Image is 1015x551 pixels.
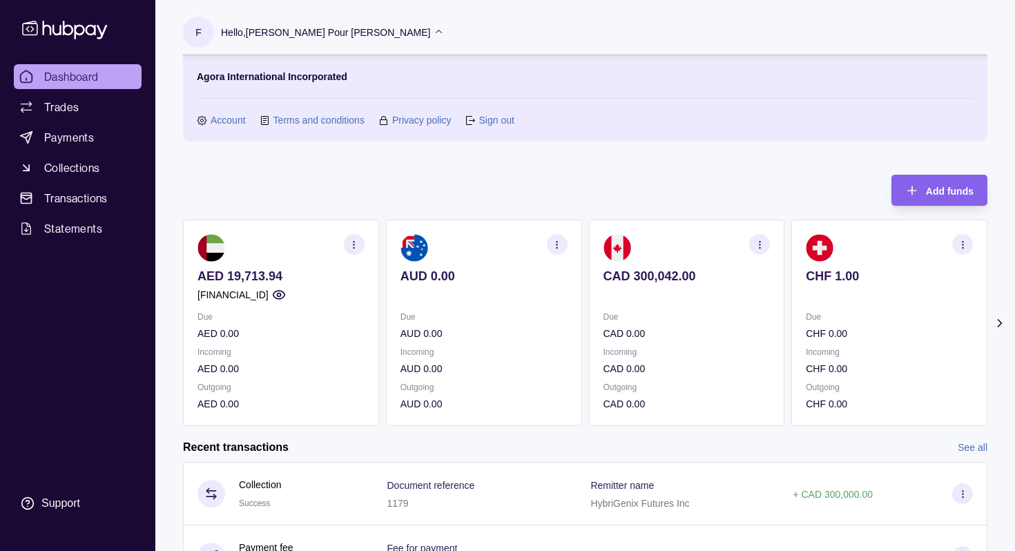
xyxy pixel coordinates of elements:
p: AUD 0.00 [400,361,568,376]
p: CHF 0.00 [806,326,973,341]
p: Outgoing [400,380,568,395]
p: AED 0.00 [197,326,365,341]
p: Incoming [806,345,973,360]
p: Remitter name [590,480,654,491]
img: ca [603,234,631,262]
p: CHF 1.00 [806,269,973,284]
p: Incoming [603,345,771,360]
span: Add funds [926,186,974,197]
a: Transactions [14,186,142,211]
a: See all [958,440,987,455]
p: + CAD 300,000.00 [793,489,873,500]
p: [FINANCIAL_ID] [197,287,269,302]
a: Trades [14,95,142,119]
h2: Recent transactions [183,440,289,455]
button: Add funds [891,175,987,206]
p: CAD 300,042.00 [603,269,771,284]
p: CAD 0.00 [603,396,771,412]
p: Outgoing [197,380,365,395]
p: CHF 0.00 [806,361,973,376]
p: Hello, [PERSON_NAME] Pour [PERSON_NAME] [221,25,430,40]
span: Collections [44,159,99,176]
a: Statements [14,216,142,241]
p: AUD 0.00 [400,396,568,412]
p: Outgoing [806,380,973,395]
a: Privacy policy [392,113,452,128]
p: HybriGenix Futures Inc [590,498,689,509]
a: Payments [14,125,142,150]
p: Due [603,309,771,325]
p: CHF 0.00 [806,396,973,412]
p: F [195,25,202,40]
p: Due [806,309,973,325]
a: Support [14,489,142,518]
a: Account [211,113,246,128]
a: Collections [14,155,142,180]
p: Outgoing [603,380,771,395]
img: ch [806,234,833,262]
span: Success [239,499,270,508]
a: Dashboard [14,64,142,89]
p: Due [197,309,365,325]
p: AUD 0.00 [400,269,568,284]
p: 1179 [387,498,408,509]
p: Agora International Incorporated [197,69,347,84]
span: Transactions [44,190,108,206]
p: CAD 0.00 [603,361,771,376]
p: Incoming [197,345,365,360]
p: AUD 0.00 [400,326,568,341]
span: Statements [44,220,102,237]
span: Trades [44,99,79,115]
a: Terms and conditions [273,113,365,128]
p: Document reference [387,480,474,491]
p: AED 0.00 [197,396,365,412]
p: CAD 0.00 [603,326,771,341]
a: Sign out [478,113,514,128]
div: Support [41,496,80,511]
p: AED 19,713.94 [197,269,365,284]
p: Due [400,309,568,325]
p: Collection [239,477,281,492]
span: Payments [44,129,94,146]
img: au [400,234,428,262]
p: AED 0.00 [197,361,365,376]
p: Incoming [400,345,568,360]
img: ae [197,234,225,262]
span: Dashboard [44,68,99,85]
